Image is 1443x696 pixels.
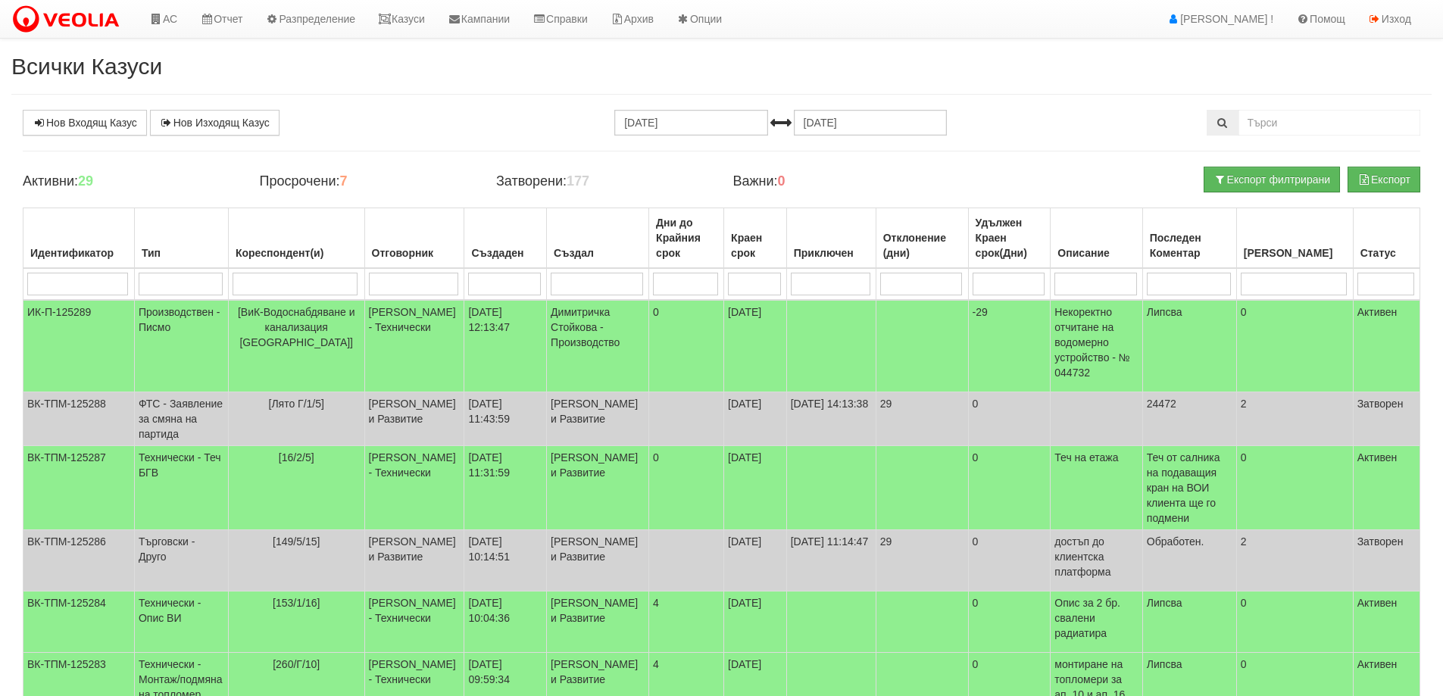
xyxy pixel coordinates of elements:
[547,591,649,653] td: [PERSON_NAME] и Развитие
[273,597,320,609] span: [153/1/16]
[150,110,280,136] a: Нов Изходящ Казус
[78,173,93,189] b: 29
[1353,392,1420,446] td: Затворен
[11,4,126,36] img: VeoliaLogo.png
[464,392,547,446] td: [DATE] 11:43:59
[23,174,236,189] h4: Активни:
[364,591,464,653] td: [PERSON_NAME] - Технически
[23,392,135,446] td: ВК-ТПМ-125288
[1353,591,1420,653] td: Активен
[464,300,547,392] td: [DATE] 12:13:47
[134,530,228,591] td: Търговски - Друго
[968,446,1051,530] td: 0
[364,208,464,269] th: Отговорник: No sort applied, activate to apply an ascending sort
[724,446,787,530] td: [DATE]
[1054,304,1138,380] p: Некоректно отчитане на водомерно устройство - № 044732
[11,54,1432,79] h2: Всички Казуси
[653,451,659,463] span: 0
[1147,227,1232,264] div: Последен Коментар
[547,530,649,591] td: [PERSON_NAME] и Развитие
[968,300,1051,392] td: -29
[269,398,324,410] span: [Лято Г/1/5]
[1353,530,1420,591] td: Затворен
[649,208,724,269] th: Дни до Крайния срок: No sort applied, activate to apply an ascending sort
[1147,451,1220,524] span: Теч от салника на подаващия кран на ВОИ клиента ще го подмени
[724,392,787,446] td: [DATE]
[732,174,946,189] h4: Важни:
[724,530,787,591] td: [DATE]
[464,208,547,269] th: Създаден: No sort applied, activate to apply an ascending sort
[1236,446,1353,530] td: 0
[968,392,1051,446] td: 0
[1054,534,1138,579] p: достъп до клиентска платформа
[369,242,461,264] div: Отговорник
[876,392,968,446] td: 29
[364,300,464,392] td: [PERSON_NAME] - Технически
[23,446,135,530] td: ВК-ТПМ-125287
[1142,208,1236,269] th: Последен Коментар: No sort applied, activate to apply an ascending sort
[724,300,787,392] td: [DATE]
[653,658,659,670] span: 4
[724,208,787,269] th: Краен срок: No sort applied, activate to apply an ascending sort
[364,530,464,591] td: [PERSON_NAME] и Развитие
[1236,530,1353,591] td: 2
[27,242,130,264] div: Идентификатор
[653,306,659,318] span: 0
[1236,591,1353,653] td: 0
[1054,450,1138,465] p: Теч на етажа
[1147,306,1182,318] span: Липсва
[1054,595,1138,641] p: Опис за 2 бр. свалени радиатира
[339,173,347,189] b: 7
[279,451,314,463] span: [16/2/5]
[1236,300,1353,392] td: 0
[1236,208,1353,269] th: Брой Файлове: No sort applied, activate to apply an ascending sort
[238,306,355,348] span: [ВиК-Водоснабдяване и канализация [GEOGRAPHIC_DATA]]
[23,110,147,136] a: Нов Входящ Казус
[1353,446,1420,530] td: Активен
[464,530,547,591] td: [DATE] 10:14:51
[567,173,589,189] b: 177
[724,591,787,653] td: [DATE]
[1353,208,1420,269] th: Статус: No sort applied, activate to apply an ascending sort
[968,208,1051,269] th: Удължен Краен срок(Дни): No sort applied, activate to apply an ascending sort
[547,208,649,269] th: Създал: No sort applied, activate to apply an ascending sort
[551,242,645,264] div: Създал
[23,530,135,591] td: ВК-ТПМ-125286
[134,208,228,269] th: Тип: No sort applied, activate to apply an ascending sort
[786,530,876,591] td: [DATE] 11:14:47
[364,392,464,446] td: [PERSON_NAME] и Развитие
[1236,392,1353,446] td: 2
[786,208,876,269] th: Приключен: No sort applied, activate to apply an ascending sort
[876,208,968,269] th: Отклонение (дни): No sort applied, activate to apply an ascending sort
[791,242,872,264] div: Приключен
[778,173,786,189] b: 0
[1147,398,1176,410] span: 24472
[273,535,320,548] span: [149/5/15]
[1348,167,1420,192] button: Експорт
[23,208,135,269] th: Идентификатор: No sort applied, activate to apply an ascending sort
[880,227,964,264] div: Отклонение (дни)
[968,591,1051,653] td: 0
[547,392,649,446] td: [PERSON_NAME] и Развитие
[496,174,710,189] h4: Затворени:
[968,530,1051,591] td: 0
[464,591,547,653] td: [DATE] 10:04:36
[1054,242,1138,264] div: Описание
[786,392,876,446] td: [DATE] 14:13:38
[273,658,320,670] span: [260/Г/10]
[134,392,228,446] td: ФТС - Заявление за смяна на партида
[23,591,135,653] td: ВК-ТПМ-125284
[973,212,1047,264] div: Удължен Краен срок(Дни)
[1241,242,1349,264] div: [PERSON_NAME]
[1204,167,1340,192] button: Експорт филтрирани
[547,446,649,530] td: [PERSON_NAME] и Развитие
[259,174,473,189] h4: Просрочени:
[1147,658,1182,670] span: Липсва
[139,242,224,264] div: Тип
[134,300,228,392] td: Производствен - Писмо
[1147,597,1182,609] span: Липсва
[876,530,968,591] td: 29
[468,242,542,264] div: Създаден
[134,591,228,653] td: Технически - Опис ВИ
[1357,242,1416,264] div: Статус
